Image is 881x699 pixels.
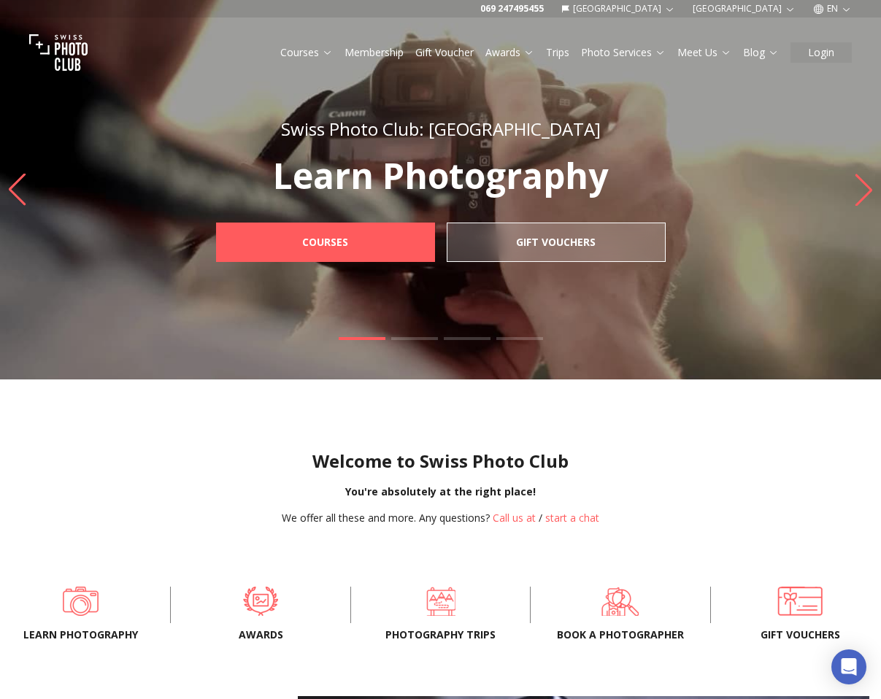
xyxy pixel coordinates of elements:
button: Gift Voucher [409,42,480,63]
font: 069 247495455 [480,2,544,15]
button: Courses [274,42,339,63]
div: Open Intercom Messenger [831,649,866,684]
font: Awards [239,627,283,641]
font: Learn Photography [23,627,138,641]
button: Photo Services [575,42,672,63]
a: Book a photographer [554,587,686,616]
font: EN [827,2,838,15]
font: Gift Vouchers [516,235,596,249]
font: Book a photographer [557,627,684,641]
a: Gift Vouchers [734,587,866,616]
a: Photo Services [581,45,666,60]
font: [GEOGRAPHIC_DATA] [693,2,782,15]
button: Meet Us [672,42,737,63]
img: Swiss photo club [29,23,88,82]
a: Trips [546,45,569,60]
font: Courses [280,45,319,59]
font: Welcome to Swiss Photo Club [312,449,569,473]
font: Login [808,45,834,59]
a: Membership [345,45,404,60]
font: Awards [485,45,520,59]
a: Photography trips [374,587,507,616]
font: We offer all these and more. Any questions? [282,511,490,525]
button: Blog [737,42,785,63]
button: Awards [480,42,540,63]
button: start a chat [545,511,599,525]
a: Blog [743,45,779,60]
a: Meet Us [677,45,731,60]
a: Awards [194,587,326,616]
font: Photography trips [385,627,496,641]
button: Login [790,42,852,63]
font: Learn Photography [273,152,608,199]
font: Gift Voucher [415,45,474,59]
font: Blog [743,45,765,59]
button: Trips [540,42,575,63]
a: Call us at [493,511,536,525]
font: Meet Us [677,45,718,59]
font: Courses [302,235,348,249]
font: Trips [546,45,569,59]
a: Courses [280,45,333,60]
a: Gift Vouchers [447,223,666,262]
font: / [539,511,542,525]
font: You're absolutely at the right place! [345,484,536,498]
font: Membership [345,45,404,59]
a: Awards [485,45,534,60]
font: Gift Vouchers [761,627,840,641]
font: Swiss Photo Club: [GEOGRAPHIC_DATA] [281,117,601,141]
a: Learn Photography [15,587,147,616]
a: 069 247495455 [480,3,544,15]
a: Courses [216,223,435,262]
font: [GEOGRAPHIC_DATA] [573,2,662,15]
button: Membership [339,42,409,63]
font: Photo Services [581,45,652,59]
a: Gift Voucher [415,45,474,60]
